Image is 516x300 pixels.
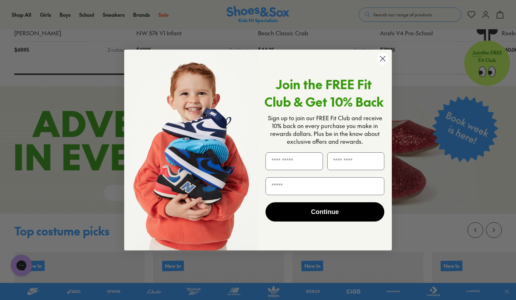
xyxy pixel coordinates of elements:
[268,114,382,145] span: Sign up to join our FREE Fit Club and receive 10% back on every purchase you make in rewards doll...
[4,2,25,24] button: Open gorgias live chat
[124,50,258,250] img: 4cfae6ee-cc04-4748-8098-38ce7ef14282.png
[327,152,385,170] input: Last Name
[376,52,389,65] button: Close dialog
[265,202,384,222] button: Continue
[264,75,384,110] span: Join the FREE Fit Club & Get 10% Back
[265,152,323,170] input: First Name
[265,177,384,195] input: Email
